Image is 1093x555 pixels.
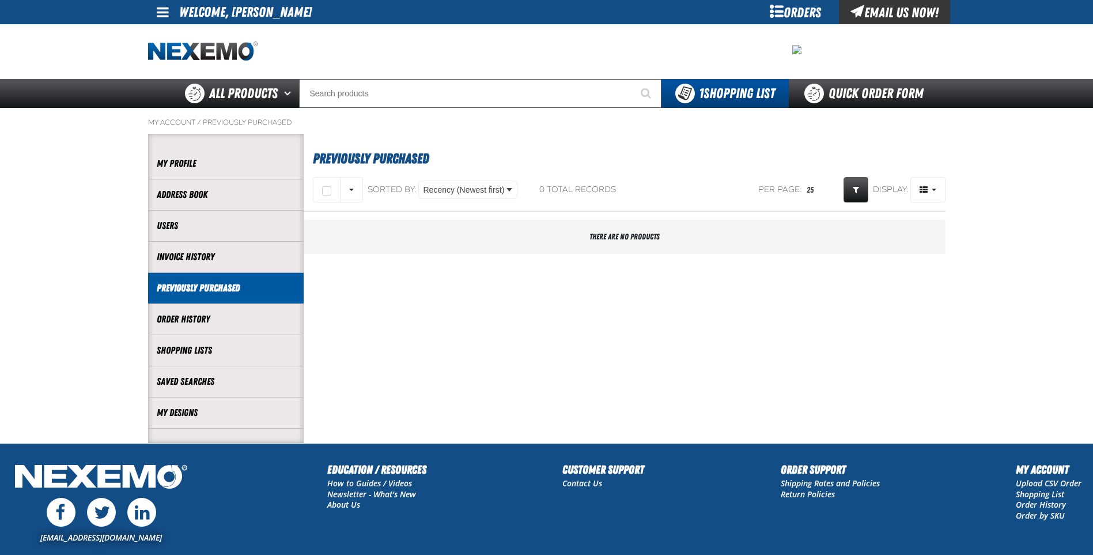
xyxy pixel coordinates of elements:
[633,79,661,108] button: Start Searching
[209,83,278,104] span: All Products
[340,177,363,202] button: Rows selection options
[589,232,660,241] span: There are no products
[661,79,789,108] button: You have 1 Shopping List. Open to view details
[1016,478,1081,489] a: Upload CSV Order
[12,461,191,495] img: Nexemo Logo
[327,489,416,500] a: Newsletter - What's New
[1016,489,1064,500] a: Shopping List
[781,478,880,489] a: Shipping Rates and Policies
[699,85,775,102] span: Shopping List
[148,118,195,127] a: My Account
[157,406,295,419] a: My Designs
[873,185,909,194] span: Display:
[539,185,616,196] div: 0 total records
[197,118,201,127] span: /
[203,118,292,127] a: Previously Purchased
[157,157,295,170] a: My Profile
[299,79,661,108] input: Search
[699,85,704,102] strong: 1
[562,461,644,478] h2: Customer Support
[148,118,945,127] nav: Breadcrumbs
[157,282,295,295] a: Previously Purchased
[1016,499,1066,510] a: Order History
[157,219,295,232] a: Users
[758,185,802,196] span: Per page:
[1016,510,1065,521] a: Order by SKU
[148,42,258,62] a: Home
[157,344,295,357] a: Shopping Lists
[157,375,295,388] a: Saved Searches
[157,250,295,264] a: Invoice History
[313,151,429,167] span: Previously Purchased
[327,478,412,489] a: How to Guides / Videos
[148,42,258,62] img: Nexemo logo
[157,188,295,201] a: Address Book
[1016,461,1081,478] h2: My Account
[781,489,835,500] a: Return Policies
[423,184,505,196] span: Recency (Newest first)
[157,313,295,326] a: Order History
[280,79,299,108] button: Open All Products pages
[368,185,417,194] span: Sorted By:
[327,461,426,478] h2: Education / Resources
[327,499,360,510] a: About Us
[789,79,945,108] a: Quick Order Form
[792,45,801,54] img: bcb0fb6b68f42f21e2a78dd92242ad83.jpeg
[781,461,880,478] h2: Order Support
[40,532,162,543] a: [EMAIL_ADDRESS][DOMAIN_NAME]
[911,178,945,202] span: Product Grid Views Toolbar
[910,177,945,202] button: Product Grid Views Toolbar
[844,177,868,202] a: Expand or Collapse Grid Filters
[562,478,602,489] a: Contact Us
